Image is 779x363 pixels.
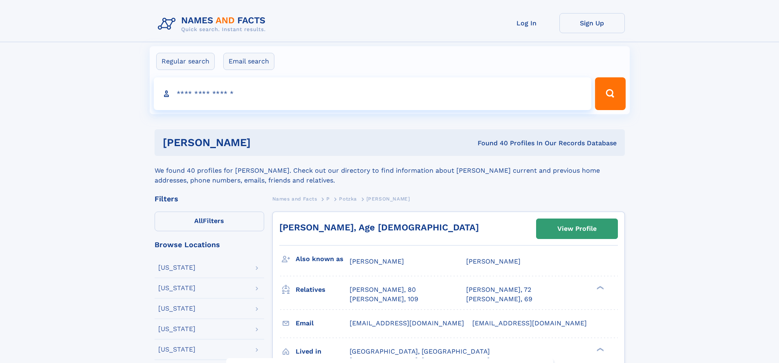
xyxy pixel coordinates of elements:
[155,195,264,203] div: Filters
[155,156,625,185] div: We found 40 profiles for [PERSON_NAME]. Check out our directory to find information about [PERSON...
[163,138,364,148] h1: [PERSON_NAME]
[279,222,479,232] a: [PERSON_NAME], Age [DEMOGRAPHIC_DATA]
[296,345,350,358] h3: Lived in
[557,219,597,238] div: View Profile
[494,13,559,33] a: Log In
[466,257,521,265] span: [PERSON_NAME]
[158,264,195,271] div: [US_STATE]
[595,285,604,291] div: ❯
[595,77,625,110] button: Search Button
[595,347,604,352] div: ❯
[155,212,264,231] label: Filters
[466,295,532,304] a: [PERSON_NAME], 69
[350,285,416,294] a: [PERSON_NAME], 80
[296,252,350,266] h3: Also known as
[155,13,272,35] img: Logo Names and Facts
[158,305,195,312] div: [US_STATE]
[366,196,410,202] span: [PERSON_NAME]
[158,326,195,332] div: [US_STATE]
[296,316,350,330] h3: Email
[223,53,274,70] label: Email search
[559,13,625,33] a: Sign Up
[194,217,203,225] span: All
[537,219,617,239] a: View Profile
[339,194,357,204] a: Potzka
[296,283,350,297] h3: Relatives
[350,347,490,355] span: [GEOGRAPHIC_DATA], [GEOGRAPHIC_DATA]
[158,285,195,291] div: [US_STATE]
[350,295,418,304] a: [PERSON_NAME], 109
[339,196,357,202] span: Potzka
[472,319,587,327] span: [EMAIL_ADDRESS][DOMAIN_NAME]
[350,257,404,265] span: [PERSON_NAME]
[350,319,464,327] span: [EMAIL_ADDRESS][DOMAIN_NAME]
[155,241,264,248] div: Browse Locations
[326,194,330,204] a: P
[156,53,215,70] label: Regular search
[154,77,592,110] input: search input
[466,285,531,294] a: [PERSON_NAME], 72
[364,139,617,148] div: Found 40 Profiles In Our Records Database
[272,194,317,204] a: Names and Facts
[158,346,195,353] div: [US_STATE]
[326,196,330,202] span: P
